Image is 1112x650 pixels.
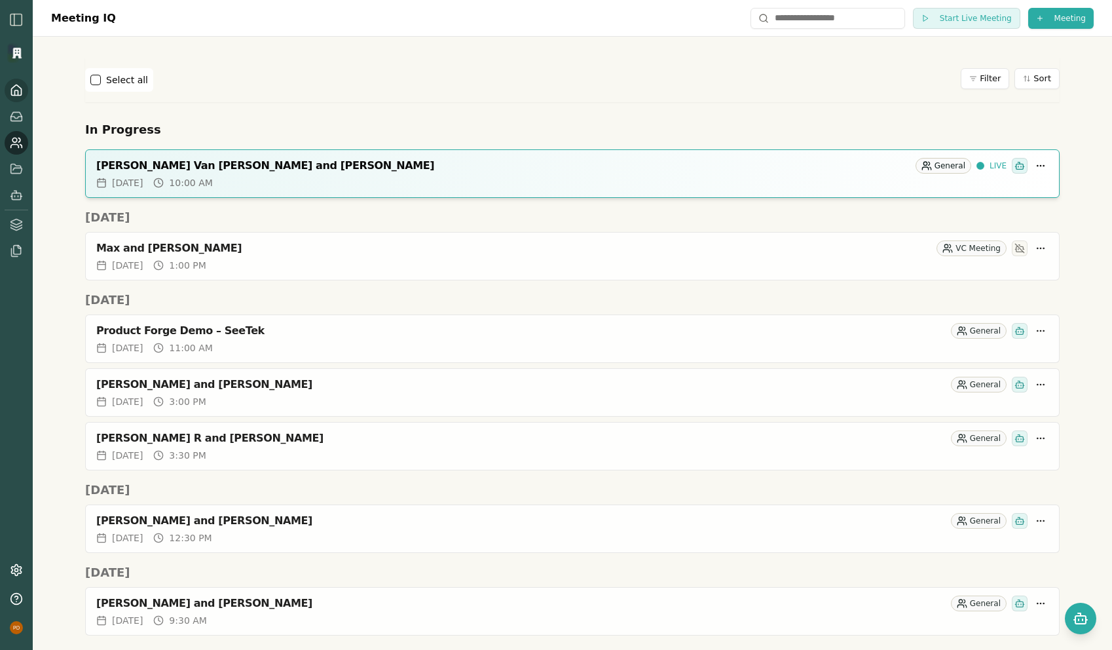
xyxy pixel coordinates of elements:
[1012,377,1028,392] div: Smith has been invited
[1012,430,1028,446] div: Smith has been invited
[112,341,143,354] span: [DATE]
[1012,596,1028,611] div: Smith has been invited
[85,564,1060,582] h2: [DATE]
[169,176,212,189] span: 10:00 AM
[7,43,27,63] img: Organization logo
[1033,596,1048,611] button: More options
[1033,377,1048,392] button: More options
[1012,240,1028,256] div: Smith has not been invited
[951,596,1007,611] div: General
[1028,8,1094,29] button: Meeting
[1033,430,1048,446] button: More options
[1033,240,1048,256] button: More options
[112,395,143,408] span: [DATE]
[112,449,143,462] span: [DATE]
[951,513,1007,529] div: General
[916,158,971,174] div: General
[1065,603,1096,634] button: Open chat
[940,13,1012,24] span: Start Live Meeting
[96,514,946,527] div: [PERSON_NAME] and [PERSON_NAME]
[96,242,931,255] div: Max and [PERSON_NAME]
[951,323,1007,339] div: General
[1012,323,1028,339] div: Smith has been invited
[51,10,116,26] h1: Meeting IQ
[112,176,143,189] span: [DATE]
[951,377,1007,392] div: General
[85,208,1060,227] h2: [DATE]
[96,324,946,337] div: Product Forge Demo – SeeTek
[85,422,1060,470] a: [PERSON_NAME] R and [PERSON_NAME]General[DATE]3:30 PM
[169,341,212,354] span: 11:00 AM
[96,159,910,172] div: [PERSON_NAME] Van [PERSON_NAME] and [PERSON_NAME]
[85,232,1060,280] a: Max and [PERSON_NAME]VC Meeting[DATE]1:00 PM
[112,259,143,272] span: [DATE]
[85,587,1060,636] a: [PERSON_NAME] and [PERSON_NAME]General[DATE]9:30 AM
[112,531,143,545] span: [DATE]
[169,395,206,408] span: 3:00 PM
[96,597,946,610] div: [PERSON_NAME] and [PERSON_NAME]
[951,430,1007,446] div: General
[1033,158,1048,174] button: More options
[9,12,24,28] img: sidebar
[85,368,1060,417] a: [PERSON_NAME] and [PERSON_NAME]General[DATE]3:00 PM
[990,161,1007,171] span: LIVE
[1033,323,1048,339] button: More options
[1054,13,1086,24] span: Meeting
[85,315,1060,363] a: Product Forge Demo – SeeTekGeneral[DATE]11:00 AM
[1014,68,1060,89] button: Sort
[85,149,1060,198] a: [PERSON_NAME] Van [PERSON_NAME] and [PERSON_NAME]GeneralLIVE[DATE]10:00 AM
[1033,513,1048,529] button: More options
[112,614,143,627] span: [DATE]
[106,73,148,86] label: Select all
[85,481,1060,499] h2: [DATE]
[1012,513,1028,529] div: Smith has been invited
[10,621,23,634] img: profile
[169,259,206,272] span: 1:00 PM
[85,121,1060,139] h2: In Progress
[936,240,1007,256] div: VC Meeting
[913,8,1020,29] button: Start Live Meeting
[85,291,1060,309] h2: [DATE]
[169,531,212,545] span: 12:30 PM
[169,614,207,627] span: 9:30 AM
[1012,158,1028,174] div: Smith has been invited
[96,378,946,391] div: [PERSON_NAME] and [PERSON_NAME]
[85,505,1060,553] a: [PERSON_NAME] and [PERSON_NAME]General[DATE]12:30 PM
[169,449,206,462] span: 3:30 PM
[5,587,28,611] button: Help
[96,432,946,445] div: [PERSON_NAME] R and [PERSON_NAME]
[961,68,1009,89] button: Filter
